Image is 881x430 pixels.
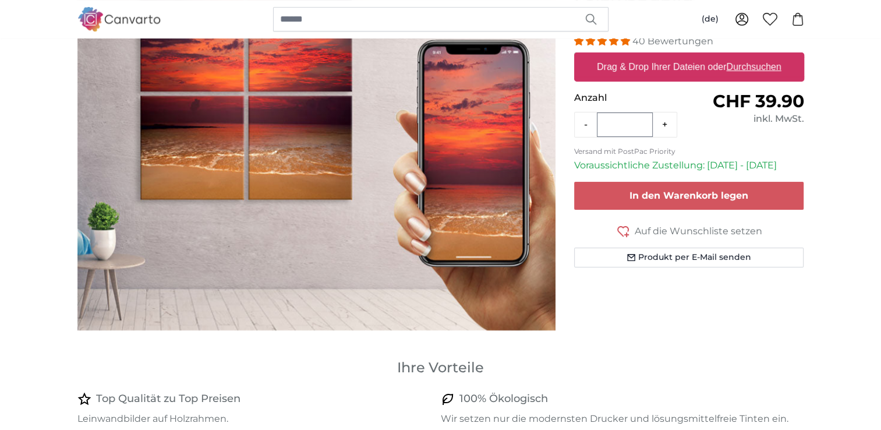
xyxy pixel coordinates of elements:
[592,55,786,79] label: Drag & Drop Ihrer Dateien oder
[441,412,795,426] p: Wir setzen nur die modernsten Drucker und lösungsmittelfreie Tinten ein.
[574,182,804,210] button: In den Warenkorb legen
[459,391,548,407] h4: 100% Ökologisch
[574,224,804,238] button: Auf die Wunschliste setzen
[635,224,762,238] span: Auf die Wunschliste setzen
[653,113,677,136] button: +
[574,158,804,172] p: Voraussichtliche Zustellung: [DATE] - [DATE]
[574,248,804,267] button: Produkt per E-Mail senden
[575,113,597,136] button: -
[574,147,804,156] p: Versand mit PostPac Priority
[77,412,431,426] p: Leinwandbilder auf Holzrahmen.
[574,91,689,105] p: Anzahl
[574,36,632,47] span: 4.98 stars
[77,7,161,31] img: Canvarto
[689,112,804,126] div: inkl. MwSt.
[629,190,748,201] span: In den Warenkorb legen
[632,36,713,47] span: 40 Bewertungen
[77,358,804,377] h3: Ihre Vorteile
[712,90,804,112] span: CHF 39.90
[96,391,240,407] h4: Top Qualität zu Top Preisen
[692,9,728,30] button: (de)
[726,62,781,72] u: Durchsuchen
